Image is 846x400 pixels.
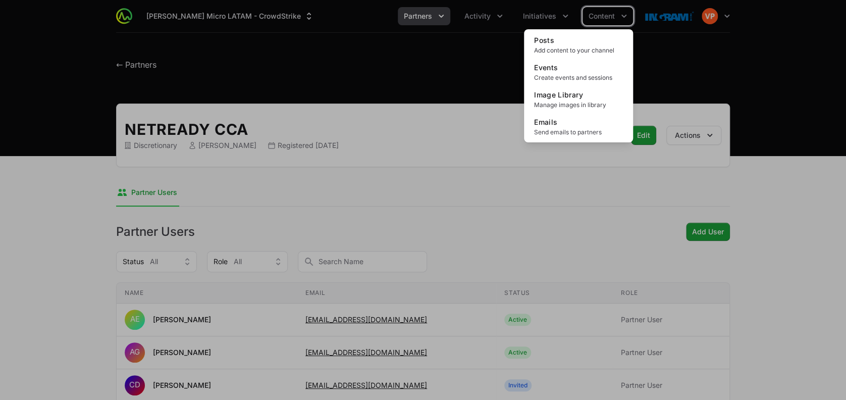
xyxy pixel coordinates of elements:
span: Emails [534,118,557,126]
span: Create events and sessions [534,74,623,82]
a: EmailsSend emails to partners [526,113,631,140]
span: Add content to your channel [534,46,623,55]
span: Posts [534,36,554,44]
span: Events [534,63,558,72]
div: Main navigation [132,7,633,25]
a: EventsCreate events and sessions [526,59,631,86]
a: PostsAdd content to your channel [526,31,631,59]
div: Content menu [583,7,633,25]
a: Image LibraryManage images in library [526,86,631,113]
span: Manage images in library [534,101,623,109]
span: Image Library [534,90,583,99]
span: Send emails to partners [534,128,623,136]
